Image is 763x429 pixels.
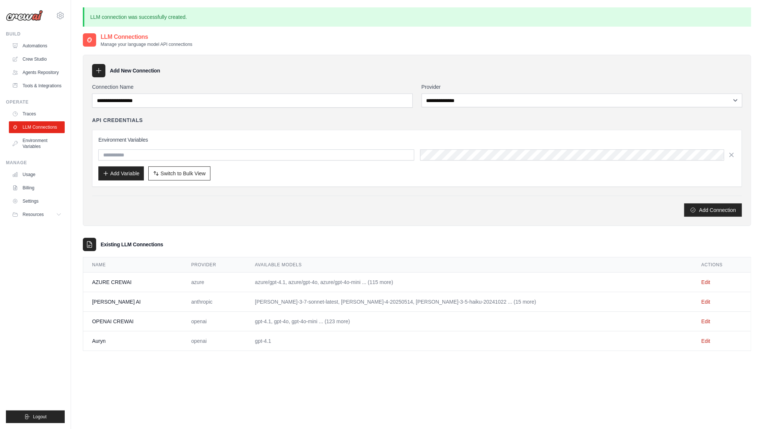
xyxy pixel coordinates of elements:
[23,212,44,217] span: Resources
[101,33,192,41] h2: LLM Connections
[701,279,710,285] a: Edit
[83,331,182,351] td: Auryn
[182,312,246,331] td: openai
[9,182,65,194] a: Billing
[182,257,246,273] th: Provider
[9,195,65,207] a: Settings
[701,318,710,324] a: Edit
[701,299,710,305] a: Edit
[692,257,751,273] th: Actions
[9,135,65,152] a: Environment Variables
[161,170,206,177] span: Switch to Bulk View
[9,108,65,120] a: Traces
[6,99,65,105] div: Operate
[83,312,182,331] td: OPENAI CREWAI
[246,312,692,331] td: gpt-4.1, gpt-4o, gpt-4o-mini ... (123 more)
[98,166,144,180] button: Add Variable
[6,10,43,21] img: Logo
[9,121,65,133] a: LLM Connections
[422,83,742,91] label: Provider
[246,331,692,351] td: gpt-4.1
[110,67,160,74] h3: Add New Connection
[6,160,65,166] div: Manage
[9,40,65,52] a: Automations
[83,7,751,27] p: LLM connection was successfully created.
[9,209,65,220] button: Resources
[684,203,742,217] button: Add Connection
[83,292,182,312] td: [PERSON_NAME] AI
[9,67,65,78] a: Agents Repository
[148,166,210,180] button: Switch to Bulk View
[101,241,163,248] h3: Existing LLM Connections
[182,273,246,292] td: azure
[33,414,47,420] span: Logout
[182,331,246,351] td: openai
[9,169,65,180] a: Usage
[83,257,182,273] th: Name
[6,31,65,37] div: Build
[182,292,246,312] td: anthropic
[98,136,736,143] h3: Environment Variables
[83,273,182,292] td: AZURE CREWAI
[101,41,192,47] p: Manage your language model API connections
[92,83,413,91] label: Connection Name
[701,338,710,344] a: Edit
[246,273,692,292] td: azure/gpt-4.1, azure/gpt-4o, azure/gpt-4o-mini ... (115 more)
[246,257,692,273] th: Available Models
[9,80,65,92] a: Tools & Integrations
[6,411,65,423] button: Logout
[9,53,65,65] a: Crew Studio
[92,116,143,124] h4: API Credentials
[246,292,692,312] td: [PERSON_NAME]-3-7-sonnet-latest, [PERSON_NAME]-4-20250514, [PERSON_NAME]-3-5-haiku-20241022 ... (...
